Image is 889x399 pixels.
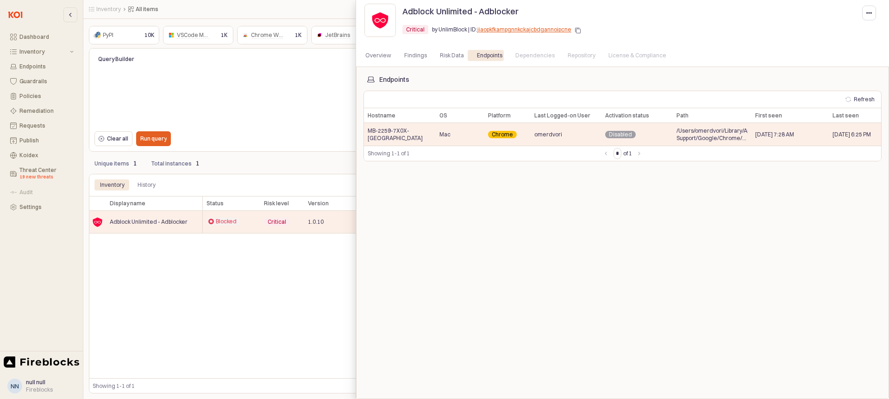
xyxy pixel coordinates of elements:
span: [DATE] 6:25 PM [833,131,871,138]
span: MB-2259-7X0X-[GEOGRAPHIC_DATA] [368,127,432,142]
div: Risk Data [434,50,470,61]
span: OS [439,112,447,119]
span: Chrome [492,131,513,138]
div: Table toolbar [364,146,881,161]
div: Showing 1-1 of 1 [368,149,601,158]
div: Dependencies [515,50,555,61]
div: Endpoints [477,50,502,61]
span: omerdvori [534,131,562,138]
div: Dependencies [510,50,560,61]
div: Risk Data [440,50,464,61]
a: jiaopkfkampgnnkckajcbdgannoipcne [477,26,571,33]
p: Adblock Unlimited - Adblocker [402,5,519,18]
label: of 1 [623,149,632,158]
div: License & Compliance [603,50,672,61]
span: Last seen [833,112,859,119]
span: [DATE] 7:28 AM [755,131,794,138]
div: Overview [365,50,391,61]
span: Last Logged-on User [534,112,590,119]
div: Findings [399,50,432,61]
input: Page [614,148,621,159]
button: Refresh [842,94,878,105]
span: Activation status [605,112,649,119]
p: by UnlimBlock | ID: [432,25,571,34]
span: Hostname [368,112,395,119]
span: First seen [755,112,782,119]
span: Disabled [609,131,632,138]
div: Critical [406,25,425,34]
div: License & Compliance [608,50,666,61]
span: /Users/omerdvori/Library/Application Support/Google/Chrome/Profile 2/Extensions/jiaopkfkampgnnkck... [676,127,748,142]
div: Repository [568,50,595,61]
span: Platform [488,112,511,119]
span: Path [676,112,689,119]
span: Mac [439,131,451,138]
div: Overview [360,50,397,61]
div: Endpoints [471,50,508,61]
div: Repository [562,50,601,61]
div: Endpoints [379,76,409,83]
div: Findings [404,50,427,61]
